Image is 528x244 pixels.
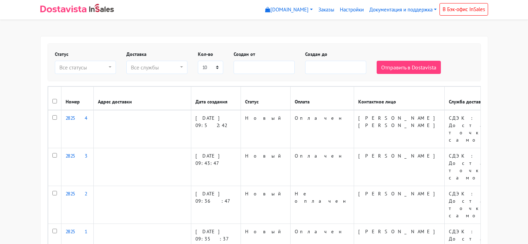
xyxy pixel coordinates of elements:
[93,87,191,110] th: Адрес доставки
[198,51,213,58] label: Кол-во
[66,191,87,197] a: 28252
[55,61,116,74] button: Все статусы
[367,3,439,17] a: Документация и поддержка
[66,153,88,159] a: 28253
[131,63,179,71] div: Все службы
[290,110,354,148] td: Оплачен
[191,87,241,110] th: Дата создания
[290,87,354,110] th: Оплата
[55,51,68,58] label: Статус
[126,61,187,74] button: Все службы
[126,51,146,58] label: Доставка
[337,3,367,17] a: Настройки
[234,51,255,58] label: Создан от
[191,110,241,148] td: [DATE] 09:52:42
[316,3,337,17] a: Заказы
[262,3,316,17] a: [DOMAIN_NAME]
[354,148,444,186] td: [PERSON_NAME]
[290,148,354,186] td: Оплачен
[66,228,87,235] a: 28251
[354,110,444,148] td: [PERSON_NAME] [PERSON_NAME]
[59,63,107,71] div: Все статусы
[377,61,441,74] button: Отправить в Dostavista
[40,6,86,12] img: Dostavista - срочная курьерская служба доставки
[354,186,444,224] td: [PERSON_NAME]
[290,186,354,224] td: Не оплачен
[241,148,290,186] td: Новый
[241,110,290,148] td: Новый
[241,87,290,110] th: Статус
[305,51,327,58] label: Создан до
[191,148,241,186] td: [DATE] 09:43:47
[61,87,93,110] th: Номер
[66,115,87,121] a: 28254
[191,186,241,224] td: [DATE] 09:36:47
[89,4,114,12] img: InSales
[241,186,290,224] td: Новый
[354,87,444,110] th: Контактное лицо
[439,3,488,16] a: В Бэк-офис InSales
